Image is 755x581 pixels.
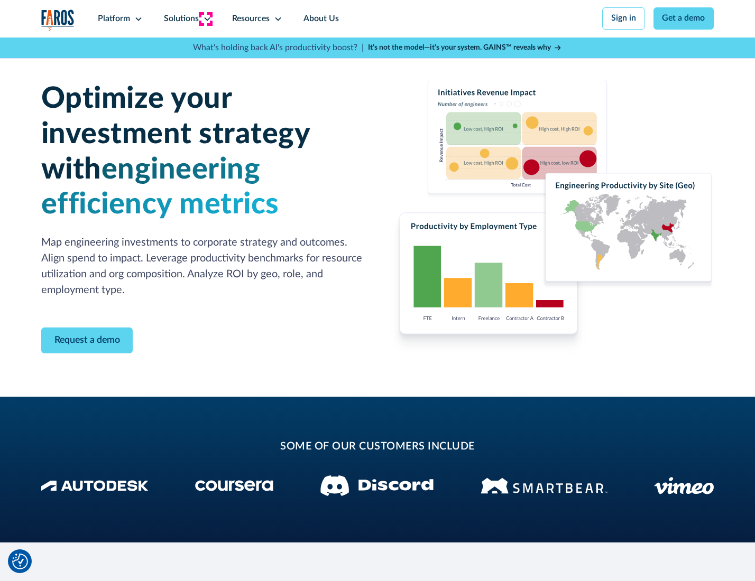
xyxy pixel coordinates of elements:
h2: some of our customers include [125,439,630,455]
img: Revisit consent button [12,554,28,569]
span: engineering efficiency metrics [41,155,279,220]
p: What's holding back AI's productivity boost? | [193,42,364,54]
a: home [41,10,75,31]
img: Autodesk Logo [41,480,149,491]
img: Coursera Logo [195,480,273,491]
img: Charts displaying initiatives revenue impact, productivity by employment type and engineering pro... [390,80,714,355]
img: Discord logo [320,475,434,496]
img: Smartbear Logo [481,476,607,495]
img: Logo of the analytics and reporting company Faros. [41,10,75,31]
a: Sign in [602,7,645,30]
p: Map engineering investments to corporate strategy and outcomes. Align spend to impact. Leverage p... [41,235,365,298]
a: It’s not the model—it’s your system. GAINS™ reveals why [368,42,563,53]
div: Resources [232,13,270,25]
h1: Optimize your investment strategy with [41,81,365,222]
a: Contact Modal [41,327,133,353]
strong: It’s not the model—it’s your system. GAINS™ reveals why [368,44,551,51]
div: Solutions [164,13,199,25]
a: Get a demo [653,7,714,30]
button: Cookie Settings [12,554,28,569]
img: Vimeo logo [654,477,714,494]
div: Platform [98,13,130,25]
